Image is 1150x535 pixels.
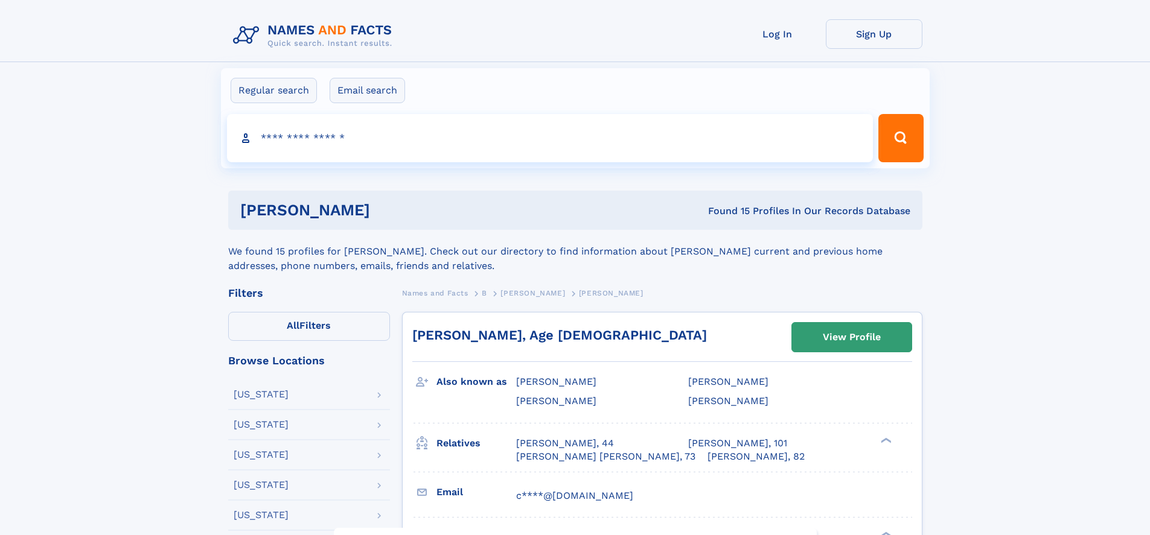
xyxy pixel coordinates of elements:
span: B [482,289,487,297]
a: [PERSON_NAME], 82 [708,450,805,463]
label: Filters [228,312,390,341]
div: We found 15 profiles for [PERSON_NAME]. Check out our directory to find information about [PERSON... [228,230,922,273]
span: All [287,320,299,331]
span: [PERSON_NAME] [579,289,644,297]
img: Logo Names and Facts [228,19,402,52]
input: search input [227,114,874,162]
span: [PERSON_NAME] [500,289,565,297]
a: [PERSON_NAME], 44 [516,437,614,450]
div: [US_STATE] [234,510,289,520]
a: View Profile [792,323,912,352]
div: View Profile [823,323,881,351]
a: [PERSON_NAME] [PERSON_NAME], 73 [516,450,695,463]
div: ❯ [878,436,892,444]
div: [US_STATE] [234,420,289,429]
label: Email search [330,78,405,103]
a: Names and Facts [402,285,468,300]
div: Filters [228,288,390,299]
label: Regular search [231,78,317,103]
a: [PERSON_NAME] [500,285,565,300]
span: [PERSON_NAME] [516,395,596,407]
a: B [482,285,487,300]
span: [PERSON_NAME] [688,376,768,387]
button: Search Button [878,114,923,162]
div: [US_STATE] [234,480,289,490]
h3: Relatives [436,433,516,454]
h1: [PERSON_NAME] [240,203,539,218]
span: [PERSON_NAME] [688,395,768,407]
h3: Also known as [436,372,516,392]
div: Found 15 Profiles In Our Records Database [539,204,910,218]
div: Browse Locations [228,355,390,366]
div: [US_STATE] [234,450,289,460]
span: [PERSON_NAME] [516,376,596,387]
a: Log In [729,19,826,49]
a: [PERSON_NAME], Age [DEMOGRAPHIC_DATA] [412,328,707,343]
a: [PERSON_NAME], 101 [688,437,787,450]
a: Sign Up [826,19,922,49]
div: [US_STATE] [234,390,289,399]
h3: Email [436,482,516,502]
